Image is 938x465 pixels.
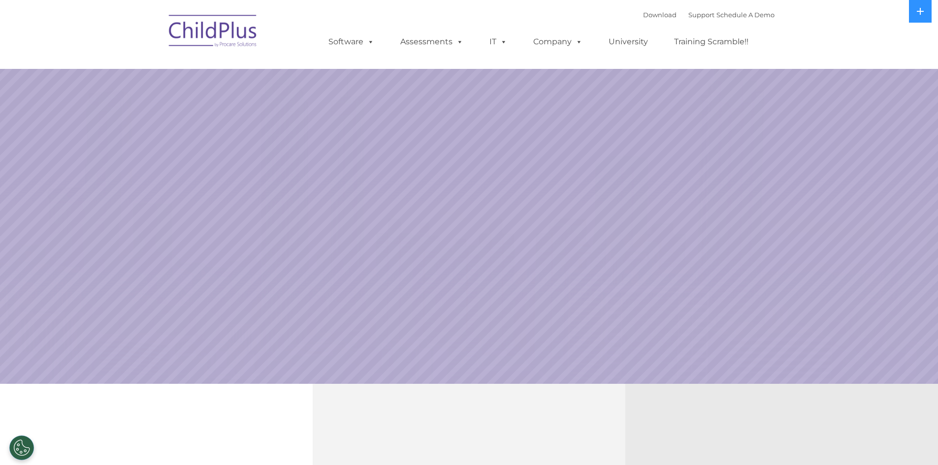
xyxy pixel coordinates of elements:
a: Learn More [638,279,794,321]
font: | [643,11,775,19]
a: Support [688,11,714,19]
a: Download [643,11,677,19]
a: Software [319,32,384,52]
a: Assessments [390,32,473,52]
a: Training Scramble!! [664,32,758,52]
a: IT [480,32,517,52]
a: Company [523,32,592,52]
a: Schedule A Demo [716,11,775,19]
a: University [599,32,658,52]
img: ChildPlus by Procare Solutions [164,8,262,57]
button: Cookies Settings [9,435,34,460]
